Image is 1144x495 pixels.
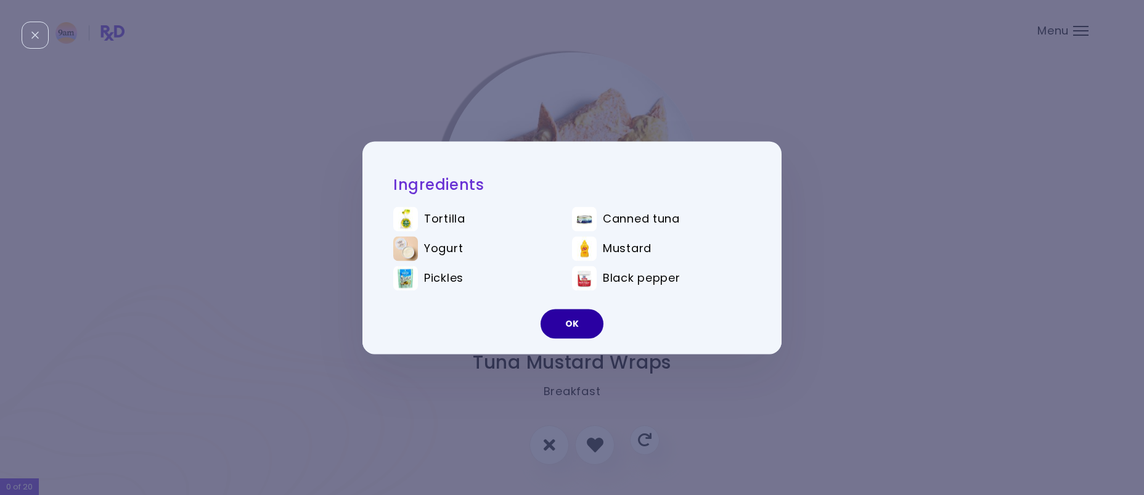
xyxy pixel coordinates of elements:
button: OK [541,309,603,338]
span: Pickles [424,271,464,285]
span: Tortilla [424,212,465,226]
span: Mustard [603,242,652,255]
span: Yogurt [424,242,463,255]
span: Canned tuna [603,212,680,226]
span: Black pepper [603,271,680,285]
div: Close [22,22,49,49]
h2: Ingredients [393,175,751,194]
